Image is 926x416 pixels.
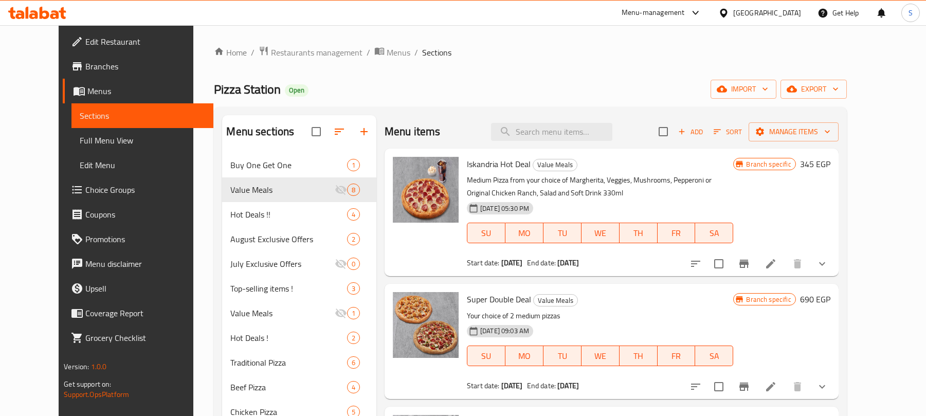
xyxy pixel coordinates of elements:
[505,346,543,366] button: MO
[699,349,729,364] span: SA
[422,46,451,59] span: Sections
[87,85,205,97] span: Menus
[471,349,501,364] span: SU
[658,223,696,243] button: FR
[348,210,359,220] span: 4
[71,153,213,177] a: Edit Menu
[222,350,376,375] div: Traditional Pizza6
[476,326,533,336] span: [DATE] 09:03 AM
[327,119,352,144] span: Sort sections
[348,185,359,195] span: 8
[467,310,733,322] p: Your choice of 2 medium pizzas
[533,294,578,306] div: Value Meals
[85,184,205,196] span: Choice Groups
[251,46,255,59] li: /
[230,381,347,393] span: Beef Pizza
[505,223,543,243] button: MO
[695,346,733,366] button: SA
[348,358,359,368] span: 6
[305,121,327,142] span: Select all sections
[63,54,213,79] a: Branches
[71,103,213,128] a: Sections
[467,156,531,172] span: Iskandria Hot Deal
[91,360,107,373] span: 1.0.0
[586,349,615,364] span: WE
[230,184,334,196] span: Value Meals
[662,349,692,364] span: FR
[652,121,674,142] span: Select section
[548,349,577,364] span: TU
[677,126,704,138] span: Add
[63,325,213,350] a: Grocery Checklist
[683,251,708,276] button: sort-choices
[63,79,213,103] a: Menus
[662,226,692,241] span: FR
[810,374,834,399] button: show more
[63,276,213,301] a: Upsell
[909,7,913,19] span: S
[708,376,730,397] span: Select to update
[393,157,459,223] img: Iskandria Hot Deal
[582,346,620,366] button: WE
[467,379,500,392] span: Start date:
[230,208,347,221] span: Hot Deals !!
[335,307,347,319] svg: Inactive section
[347,282,360,295] div: items
[501,256,523,269] b: [DATE]
[214,78,281,101] span: Pizza Station
[765,258,777,270] a: Edit menu item
[385,124,441,139] h2: Menu items
[374,46,410,59] a: Menus
[63,251,213,276] a: Menu disclaimer
[471,226,501,241] span: SU
[85,60,205,73] span: Branches
[347,184,360,196] div: items
[214,46,247,59] a: Home
[622,7,685,19] div: Menu-management
[64,360,89,373] span: Version:
[414,46,418,59] li: /
[674,124,707,140] button: Add
[63,301,213,325] a: Coverage Report
[348,259,359,269] span: 0
[222,153,376,177] div: Buy One Get One1
[71,128,213,153] a: Full Menu View
[785,251,810,276] button: delete
[285,86,308,95] span: Open
[757,125,830,138] span: Manage items
[719,83,768,96] span: import
[230,258,334,270] div: July Exclusive Offers
[510,226,539,241] span: MO
[230,233,347,245] span: August Exclusive Offers
[467,346,505,366] button: SU
[557,379,579,392] b: [DATE]
[347,233,360,245] div: items
[222,251,376,276] div: July Exclusive Offers0
[85,233,205,245] span: Promotions
[683,374,708,399] button: sort-choices
[620,223,658,243] button: TH
[85,35,205,48] span: Edit Restaurant
[230,282,347,295] span: Top-selling items !
[348,284,359,294] span: 3
[348,234,359,244] span: 2
[222,227,376,251] div: August Exclusive Offers2
[230,307,334,319] div: Value Meals
[63,202,213,227] a: Coupons
[230,159,347,171] span: Buy One Get One
[624,349,653,364] span: TH
[85,282,205,295] span: Upsell
[733,7,801,19] div: [GEOGRAPHIC_DATA]
[63,29,213,54] a: Edit Restaurant
[467,223,505,243] button: SU
[222,301,376,325] div: Value Meals1
[230,332,347,344] span: Hot Deals !
[699,226,729,241] span: SA
[708,253,730,275] span: Select to update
